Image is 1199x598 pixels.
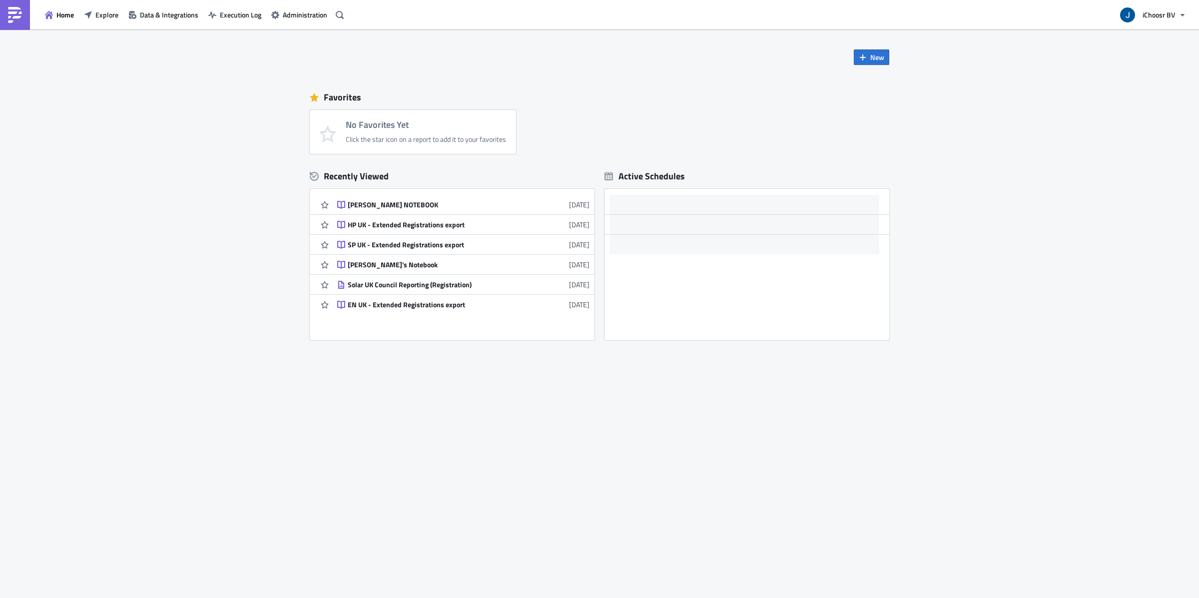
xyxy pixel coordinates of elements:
time: 2024-08-13T15:52:38Z [569,299,590,310]
div: EN UK - Extended Registrations export [348,300,523,309]
span: Administration [283,9,327,20]
div: Active Schedules [604,170,685,182]
span: Data & Integrations [140,9,198,20]
time: 2025-09-15T21:21:28Z [569,199,590,210]
span: Home [56,9,74,20]
time: 2024-10-11T18:05:00Z [569,279,590,290]
button: Execution Log [203,7,266,22]
a: SP UK - Extended Registrations export[DATE] [337,235,590,254]
button: New [854,49,889,65]
time: 2024-12-17T11:43:19Z [569,239,590,250]
span: New [870,52,884,62]
div: [PERSON_NAME] NOTEBOOK [348,200,523,209]
div: Recently Viewed [310,169,595,184]
div: Solar UK Council Reporting (Registration) [348,280,523,289]
span: Explore [95,9,118,20]
time: 2024-12-17T11:43:07Z [569,259,590,270]
div: HP UK - Extended Registrations export [348,220,523,229]
a: EN UK - Extended Registrations export[DATE] [337,295,590,314]
button: Administration [266,7,332,22]
span: Execution Log [220,9,261,20]
h4: No Favorites Yet [346,120,506,130]
div: Click the star icon on a report to add it to your favorites [346,135,506,144]
img: Avatar [1119,6,1136,23]
button: Explore [79,7,123,22]
div: Favorites [310,90,889,105]
a: [PERSON_NAME]'s Notebook[DATE] [337,255,590,274]
div: SP UK - Extended Registrations export [348,240,523,249]
button: iChoosr BV [1114,4,1192,26]
button: Home [40,7,79,22]
a: [PERSON_NAME] NOTEBOOK[DATE] [337,195,590,214]
img: PushMetrics [7,7,23,23]
a: HP UK - Extended Registrations export[DATE] [337,215,590,234]
button: Data & Integrations [123,7,203,22]
span: iChoosr BV [1143,9,1175,20]
div: [PERSON_NAME]'s Notebook [348,260,523,269]
a: Solar UK Council Reporting (Registration)[DATE] [337,275,590,294]
time: 2025-07-31T14:39:15Z [569,219,590,230]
